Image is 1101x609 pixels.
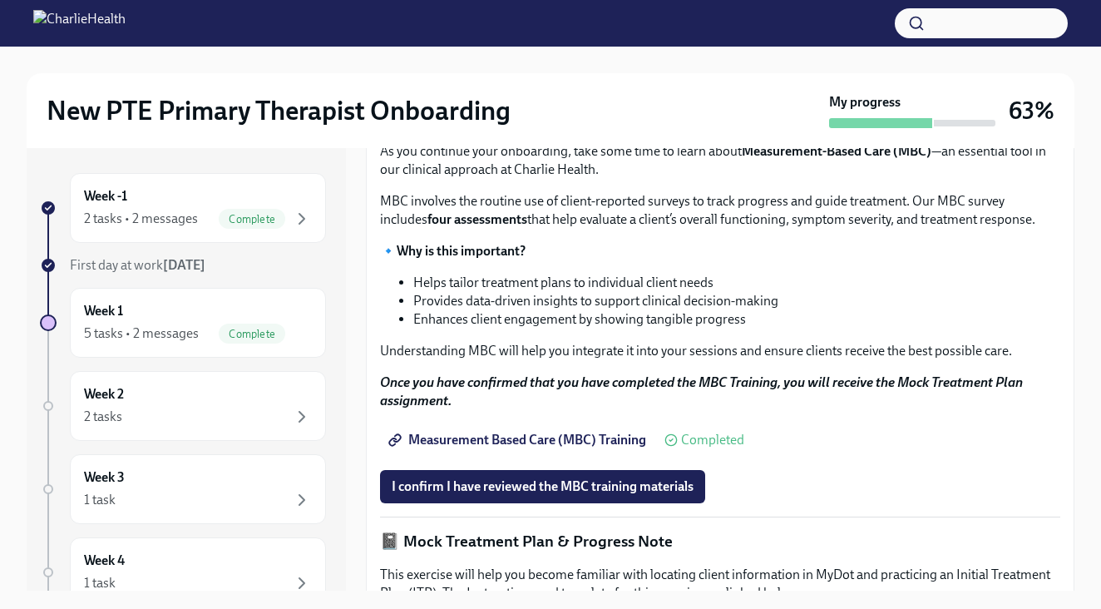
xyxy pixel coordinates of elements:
[380,423,658,457] a: Measurement Based Care (MBC) Training
[392,478,694,495] span: I confirm I have reviewed the MBC training materials
[84,408,122,426] div: 2 tasks
[84,491,116,509] div: 1 task
[380,470,705,503] button: I confirm I have reviewed the MBC training materials
[47,94,511,127] h2: New PTE Primary Therapist Onboarding
[681,433,744,447] span: Completed
[219,328,285,340] span: Complete
[84,574,116,592] div: 1 task
[40,288,326,358] a: Week 15 tasks • 2 messagesComplete
[84,552,125,570] h6: Week 4
[40,371,326,441] a: Week 22 tasks
[84,210,198,228] div: 2 tasks • 2 messages
[413,310,1060,329] li: Enhances client engagement by showing tangible progress
[219,213,285,225] span: Complete
[742,143,931,159] strong: Measurement-Based Care (MBC)
[84,324,199,343] div: 5 tasks • 2 messages
[40,256,326,275] a: First day at work[DATE]
[40,537,326,607] a: Week 41 task
[84,302,123,320] h6: Week 1
[84,468,125,487] h6: Week 3
[829,93,901,111] strong: My progress
[380,531,1060,552] p: 📓 Mock Treatment Plan & Progress Note
[163,257,205,273] strong: [DATE]
[1009,96,1054,126] h3: 63%
[413,292,1060,310] li: Provides data-driven insights to support clinical decision-making
[40,454,326,524] a: Week 31 task
[380,342,1060,360] p: Understanding MBC will help you integrate it into your sessions and ensure clients receive the be...
[84,187,127,205] h6: Week -1
[392,432,646,448] span: Measurement Based Care (MBC) Training
[33,10,126,37] img: CharlieHealth
[380,566,1060,602] p: This exercise will help you become familiar with locating client information in MyDot and practic...
[413,274,1060,292] li: Helps tailor treatment plans to individual client needs
[380,142,1060,179] p: As you continue your onboarding, take some time to learn about —an essential tool in our clinical...
[70,257,205,273] span: First day at work
[380,192,1060,229] p: MBC involves the routine use of client-reported surveys to track progress and guide treatment. Ou...
[427,211,527,227] strong: four assessments
[397,243,526,259] strong: Why is this important?
[40,173,326,243] a: Week -12 tasks • 2 messagesComplete
[380,242,1060,260] p: 🔹
[84,385,124,404] h6: Week 2
[380,374,1023,408] strong: Once you have confirmed that you have completed the MBC Training, you will receive the Mock Treat...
